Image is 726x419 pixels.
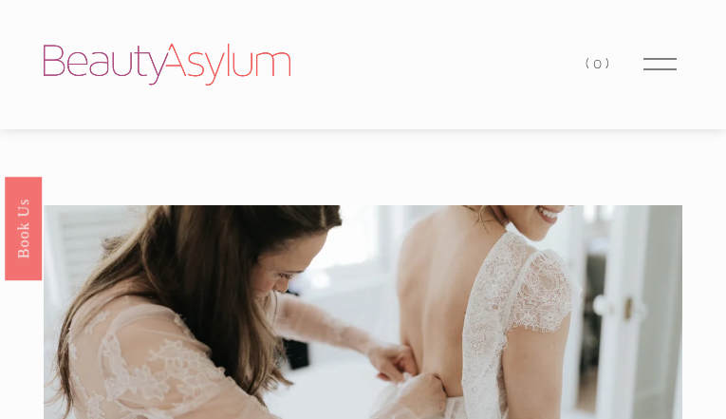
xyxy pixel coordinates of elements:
[586,55,593,72] span: (
[586,51,612,77] a: 0 items in cart
[44,44,290,86] img: Beauty Asylum | Bridal Hair &amp; Makeup Charlotte &amp; Atlanta
[5,176,42,279] a: Book Us
[605,55,613,72] span: )
[593,55,605,72] span: 0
